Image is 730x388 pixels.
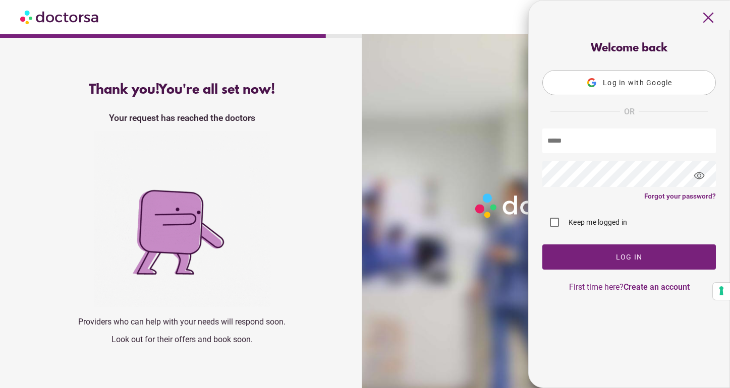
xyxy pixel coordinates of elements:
button: Log in with Google [542,70,716,95]
span: OR [624,105,635,118]
a: Forgot your password? [644,192,716,200]
img: success [94,131,270,307]
p: Providers who can help with your needs will respond soon. [21,317,343,327]
span: Log In [616,253,643,261]
div: Thank you! [21,83,343,98]
span: You're all set now! [158,83,275,98]
div: Welcome back [542,42,716,55]
p: First time here? [542,282,716,292]
span: close [699,8,718,27]
button: Your consent preferences for tracking technologies [713,283,730,300]
label: Keep me logged in [567,217,627,227]
strong: Your request has reached the doctors [109,113,255,123]
span: Log in with Google [603,79,672,87]
p: Look out for their offers and book soon. [21,335,343,344]
img: Logo-Doctorsa-trans-White-partial-flat.png [471,189,617,222]
span: visibility [686,162,713,189]
a: Create an account [624,282,690,292]
button: Log In [542,244,716,270]
img: Doctorsa.com [20,6,100,28]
